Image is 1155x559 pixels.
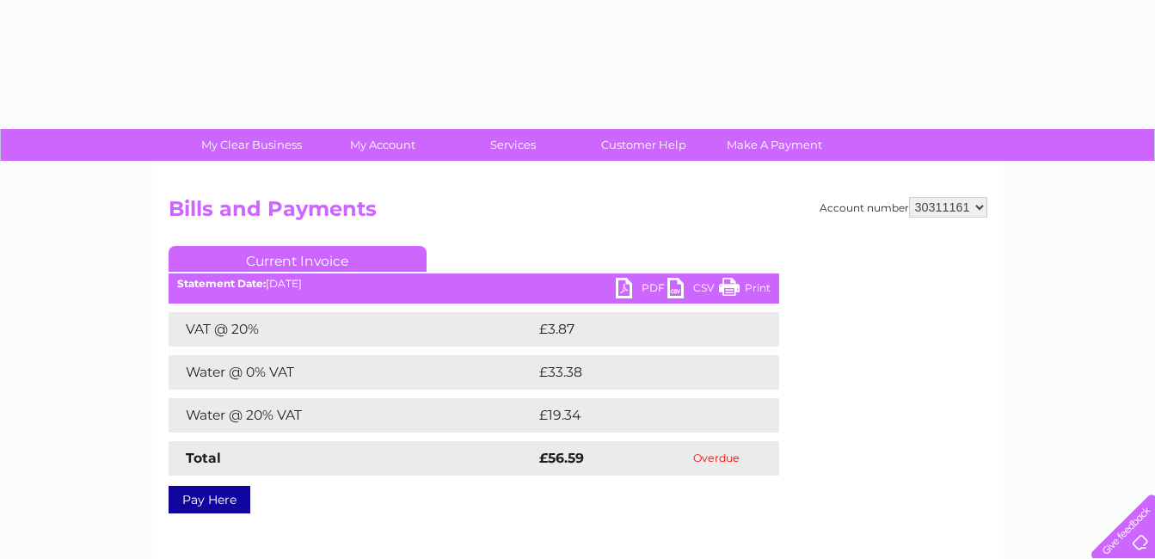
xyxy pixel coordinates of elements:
[535,312,739,347] td: £3.87
[169,246,427,272] a: Current Invoice
[654,441,778,476] td: Overdue
[535,355,744,390] td: £33.38
[442,129,584,161] a: Services
[539,450,584,466] strong: £56.59
[169,278,779,290] div: [DATE]
[186,450,221,466] strong: Total
[169,486,250,513] a: Pay Here
[667,278,719,303] a: CSV
[181,129,323,161] a: My Clear Business
[719,278,771,303] a: Print
[169,398,535,433] td: Water @ 20% VAT
[535,398,743,433] td: £19.34
[169,312,535,347] td: VAT @ 20%
[169,355,535,390] td: Water @ 0% VAT
[311,129,453,161] a: My Account
[703,129,845,161] a: Make A Payment
[616,278,667,303] a: PDF
[177,277,266,290] b: Statement Date:
[573,129,715,161] a: Customer Help
[820,197,987,218] div: Account number
[169,197,987,230] h2: Bills and Payments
